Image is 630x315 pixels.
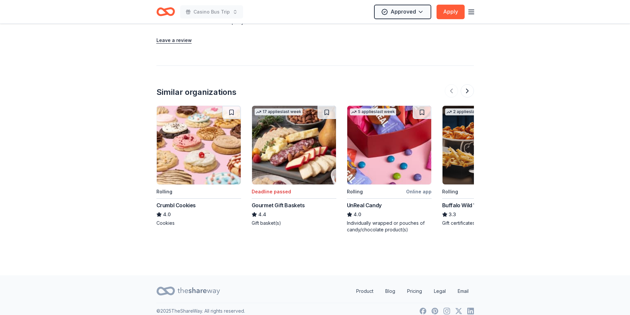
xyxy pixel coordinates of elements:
[347,201,382,209] div: UnReal Candy
[452,285,474,298] a: Email
[156,4,175,20] a: Home
[157,106,241,184] img: Image for Crumbl Cookies
[437,5,465,19] button: Apply
[156,307,245,315] p: © 2025 TheShareWay. All rights reserved.
[347,105,432,233] a: Image for UnReal Candy5 applieslast weekRollingOnline appUnReal Candy4.0Individually wrapped or p...
[442,106,526,184] img: Image for Buffalo Wild Wings
[449,211,456,218] span: 3.3
[429,285,451,298] a: Legal
[445,108,491,115] div: 2 applies last week
[347,220,432,233] div: Individually wrapped or pouches of candy/chocolate product(s)
[252,201,305,209] div: Gourmet Gift Baskets
[156,220,241,226] div: Cookies
[156,201,196,209] div: Crumbl Cookies
[156,105,241,226] a: Image for Crumbl CookiesRollingCrumbl Cookies4.0Cookies
[347,188,363,196] div: Rolling
[180,5,243,19] button: Casino Bus Trip
[374,5,431,19] button: Approved
[156,188,172,196] div: Rolling
[406,187,432,196] div: Online app
[347,106,431,184] img: Image for UnReal Candy
[258,211,266,218] span: 4.4
[402,285,427,298] a: Pricing
[255,108,303,115] div: 17 applies last week
[442,220,527,226] div: Gift certificates
[354,211,361,218] span: 4.0
[163,211,171,218] span: 4.0
[442,188,458,196] div: Rolling
[350,108,396,115] div: 5 applies last week
[252,105,336,226] a: Image for Gourmet Gift Baskets17 applieslast weekDeadline passedGourmet Gift Baskets4.4Gift baske...
[156,36,192,44] button: Leave a review
[156,87,236,98] div: Similar organizations
[391,7,416,16] span: Approved
[351,285,474,298] nav: quick links
[193,8,230,16] span: Casino Bus Trip
[252,220,336,226] div: Gift basket(s)
[252,106,336,184] img: Image for Gourmet Gift Baskets
[351,285,379,298] a: Product
[252,188,291,196] div: Deadline passed
[442,105,527,226] a: Image for Buffalo Wild Wings2 applieslast weekRollingBuffalo Wild Wings3.3Gift certificates
[442,201,489,209] div: Buffalo Wild Wings
[380,285,400,298] a: Blog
